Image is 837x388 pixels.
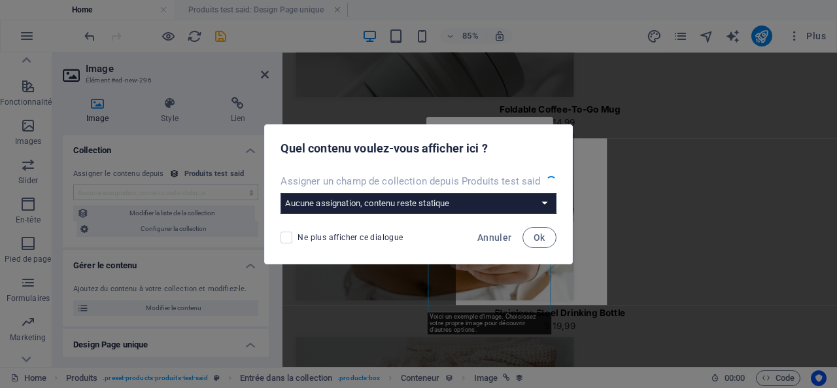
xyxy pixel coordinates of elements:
h2: Quel contenu voulez-vous afficher ici ? [281,141,556,156]
span: Annuler [477,232,512,243]
button: Ok [522,227,556,248]
span: Ne plus afficher ce dialogue [298,232,403,243]
span: Ok [534,232,545,243]
p: Assigner un champ de collection depuis Produits test said [281,175,540,188]
button: Annuler [472,227,517,248]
